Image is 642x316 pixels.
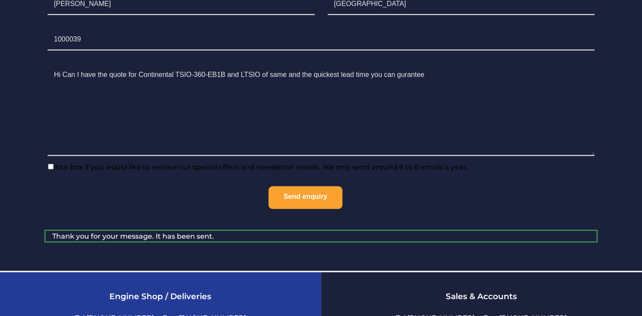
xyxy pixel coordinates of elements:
h3: Engine Shop / Deliveries [11,291,310,301]
input: tick box if you would like to receive our special offers and newsletter emails. We only send arou... [48,164,54,169]
h3: Sales & Accounts [332,291,632,301]
input: Send enquiry [268,186,342,209]
input: Serial number of engine (if known) [48,29,594,51]
span: tick box if you would like to receive our special offers and newsletter emails. We only send arou... [54,163,468,171]
div: Thank you for your message. It has been sent. [45,230,597,243]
